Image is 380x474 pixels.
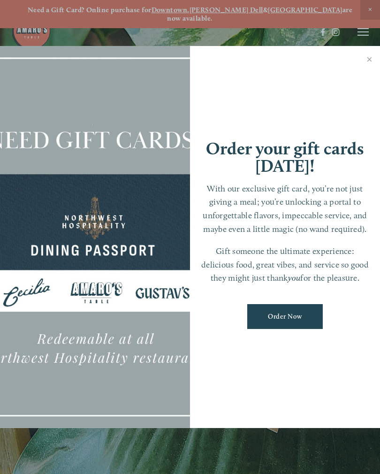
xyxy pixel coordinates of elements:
h1: Order your gift cards [DATE]! [199,140,371,175]
a: Close [360,47,379,74]
p: With our exclusive gift card, you’re not just giving a meal; you’re unlocking a portal to unforge... [199,182,371,236]
p: Gift someone the ultimate experience: delicious food, great vibes, and service so good they might... [199,245,371,285]
em: you [288,273,301,283]
a: Order Now [247,304,323,329]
